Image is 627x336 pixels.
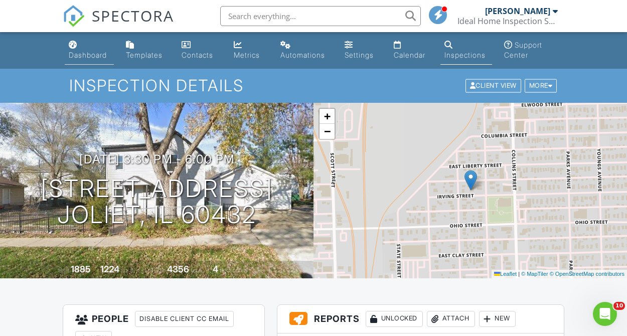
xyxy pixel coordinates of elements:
a: SPECTORA [63,14,174,35]
div: Metrics [234,51,260,59]
div: More [525,79,557,93]
span: bedrooms [220,266,247,274]
div: Calendar [394,51,425,59]
div: Attach [427,311,475,327]
a: Settings [341,36,382,65]
div: Support Center [504,41,542,59]
span: sq.ft. [191,266,203,274]
div: Client View [465,79,521,93]
div: Unlocked [366,311,423,327]
div: Contacts [182,51,213,59]
span: 10 [613,302,625,310]
div: 4356 [167,264,189,274]
img: The Best Home Inspection Software - Spectora [63,5,85,27]
div: Inspections [444,51,486,59]
img: Marker [464,170,477,191]
a: Inspections [440,36,492,65]
a: Calendar [390,36,432,65]
h3: Reports [277,305,564,333]
div: 1224 [100,264,119,274]
div: 1885 [71,264,91,274]
a: Automations (Basic) [276,36,333,65]
input: Search everything... [220,6,421,26]
div: Automations [280,51,325,59]
div: 4 [213,264,218,274]
a: © OpenStreetMap contributors [550,271,624,277]
span: Built [58,266,69,274]
a: Contacts [178,36,222,65]
a: © MapTiler [521,271,548,277]
a: Dashboard [65,36,114,65]
div: Dashboard [69,51,107,59]
a: Metrics [230,36,268,65]
a: Support Center [500,36,562,65]
h3: [DATE] 3:30 pm - 6:00 pm [79,152,235,166]
a: Zoom in [320,109,335,124]
span: SPECTORA [92,5,174,26]
h1: [STREET_ADDRESS] Joliet, IL 60432 [41,176,273,229]
h1: Inspection Details [69,77,558,94]
iframe: Intercom live chat [593,302,617,326]
div: Disable Client CC Email [135,311,234,327]
span: Lot Size [144,266,166,274]
a: Zoom out [320,124,335,139]
a: Leaflet [494,271,517,277]
a: Client View [464,81,524,89]
span: | [518,271,520,277]
span: + [324,110,331,122]
div: Settings [345,51,374,59]
div: Templates [126,51,163,59]
div: Ideal Home Inspection Services, LLC [457,16,558,26]
span: sq. ft. [121,266,135,274]
a: Templates [122,36,170,65]
span: − [324,125,331,137]
div: [PERSON_NAME] [485,6,550,16]
div: New [479,311,516,327]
